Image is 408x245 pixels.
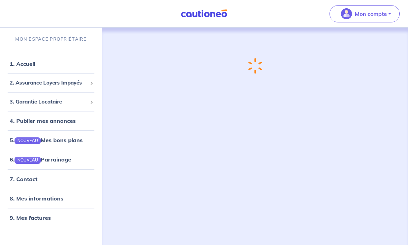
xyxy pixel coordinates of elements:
a: 4. Publier mes annonces [10,117,76,124]
a: 7. Contact [10,176,37,183]
a: 6.NOUVEAUParrainage [10,156,71,163]
a: 1. Accueil [10,60,35,67]
div: 7. Contact [3,172,99,186]
div: 5.NOUVEAUMes bons plans [3,133,99,147]
span: 2. Assurance Loyers Impayés [10,79,87,87]
a: 8. Mes informations [10,195,63,202]
div: 8. Mes informations [3,192,99,205]
div: 1. Accueil [3,57,99,71]
img: Cautioneo [178,9,230,18]
p: Mon compte [355,10,387,18]
div: 4. Publier mes annonces [3,114,99,128]
div: 6.NOUVEAUParrainage [3,153,99,166]
button: illu_account_valid_menu.svgMon compte [330,5,400,22]
div: 2. Assurance Loyers Impayés [3,76,99,90]
img: illu_account_valid_menu.svg [341,8,352,19]
a: 5.NOUVEAUMes bons plans [10,137,83,144]
div: 9. Mes factures [3,211,99,225]
img: loading-spinner [248,58,262,74]
span: 3. Garantie Locataire [10,98,87,106]
p: MON ESPACE PROPRIÉTAIRE [15,36,86,42]
div: 3. Garantie Locataire [3,95,99,109]
a: 9. Mes factures [10,214,51,221]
